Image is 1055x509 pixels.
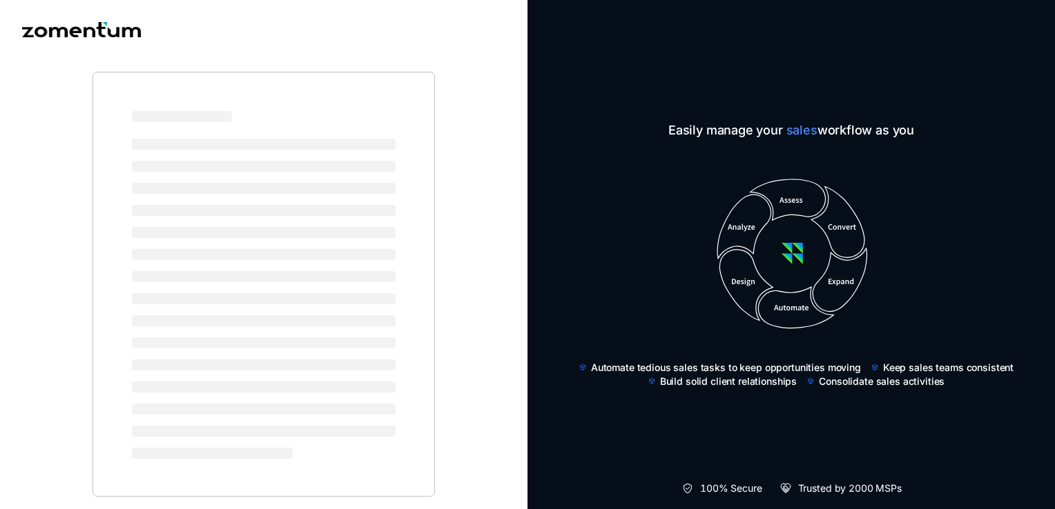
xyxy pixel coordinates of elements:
[568,121,1015,140] span: Easily manage your workflow as you
[700,481,762,495] span: 100% Secure
[798,481,902,495] span: Trusted by 2000 MSPs
[22,22,141,37] img: Zomentum logo
[883,361,1014,375] span: Keep sales teams consistent
[786,123,817,137] span: sales
[660,375,797,388] span: Build solid client relationships
[591,361,861,375] span: Automate tedious sales tasks to keep opportunities moving
[819,375,945,388] span: Consolidate sales activities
